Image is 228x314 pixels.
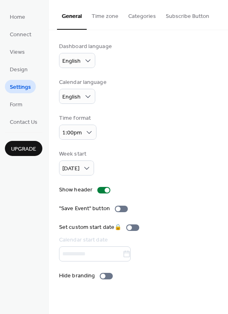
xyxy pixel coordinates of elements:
span: Views [10,48,25,57]
span: [DATE] [62,163,79,174]
span: Design [10,66,28,74]
div: Week start [59,150,92,158]
div: Calendar language [59,78,107,87]
a: Connect [5,27,36,41]
a: Settings [5,80,36,93]
button: Upgrade [5,141,42,156]
span: English [62,92,81,103]
a: Design [5,62,33,76]
div: Dashboard language [59,42,112,51]
span: Settings [10,83,31,92]
a: Views [5,45,30,58]
span: Form [10,101,22,109]
a: Form [5,97,27,111]
span: Contact Us [10,118,37,127]
div: Show header [59,186,92,194]
a: Home [5,10,30,23]
span: English [62,56,81,67]
a: Contact Us [5,115,42,128]
div: Hide branding [59,272,95,280]
span: Connect [10,31,31,39]
span: Home [10,13,25,22]
div: Time format [59,114,95,123]
span: 1:00pm [62,127,82,138]
span: Upgrade [11,145,36,154]
div: "Save Event" button [59,204,110,213]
